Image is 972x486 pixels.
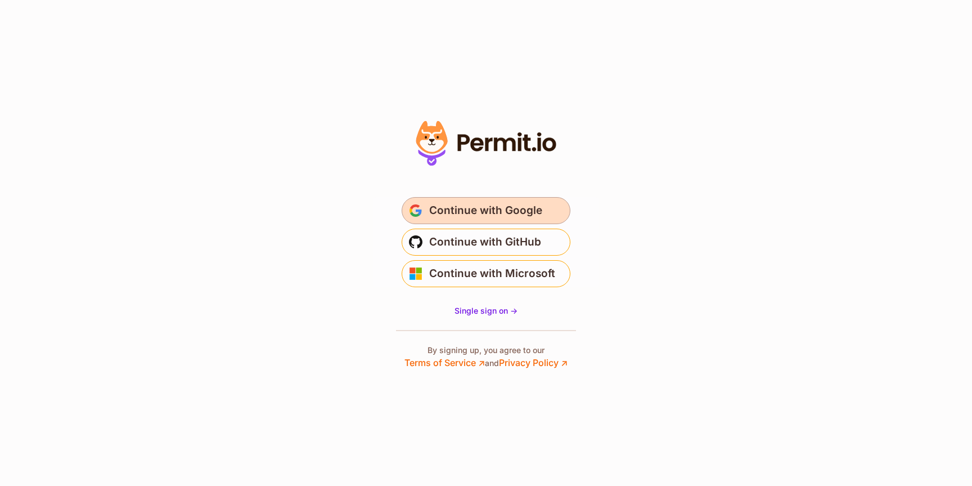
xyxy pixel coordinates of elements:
span: Continue with Microsoft [429,265,555,283]
a: Single sign on -> [454,305,517,316]
button: Continue with GitHub [402,229,570,256]
a: Privacy Policy ↗ [499,357,568,368]
span: Continue with Google [429,202,542,220]
button: Continue with Microsoft [402,260,570,287]
p: By signing up, you agree to our and [404,345,568,369]
span: Single sign on -> [454,306,517,315]
button: Continue with Google [402,197,570,224]
a: Terms of Service ↗ [404,357,485,368]
span: Continue with GitHub [429,233,541,251]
